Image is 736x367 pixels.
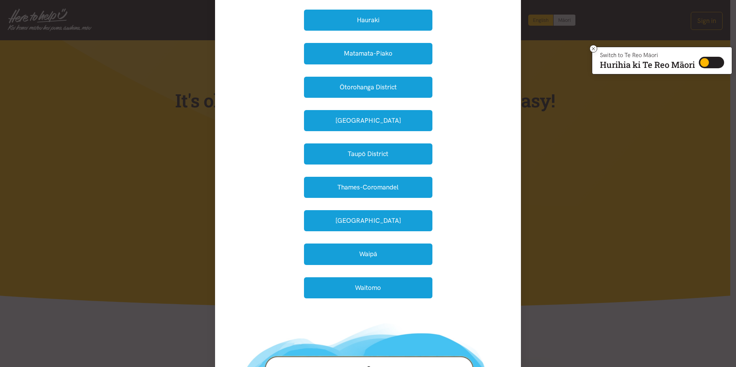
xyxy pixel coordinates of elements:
button: Waipā [304,244,432,265]
button: [GEOGRAPHIC_DATA] [304,210,432,231]
button: Waitomo [304,277,432,298]
p: Hurihia ki Te Reo Māori [600,61,695,68]
button: Matamata-Piako [304,43,432,64]
button: Taupō District [304,143,432,165]
button: Hauraki [304,10,432,31]
p: Switch to Te Reo Māori [600,53,695,58]
button: [GEOGRAPHIC_DATA] [304,110,432,131]
button: Ōtorohanga District [304,77,432,98]
button: Thames-Coromandel [304,177,432,198]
